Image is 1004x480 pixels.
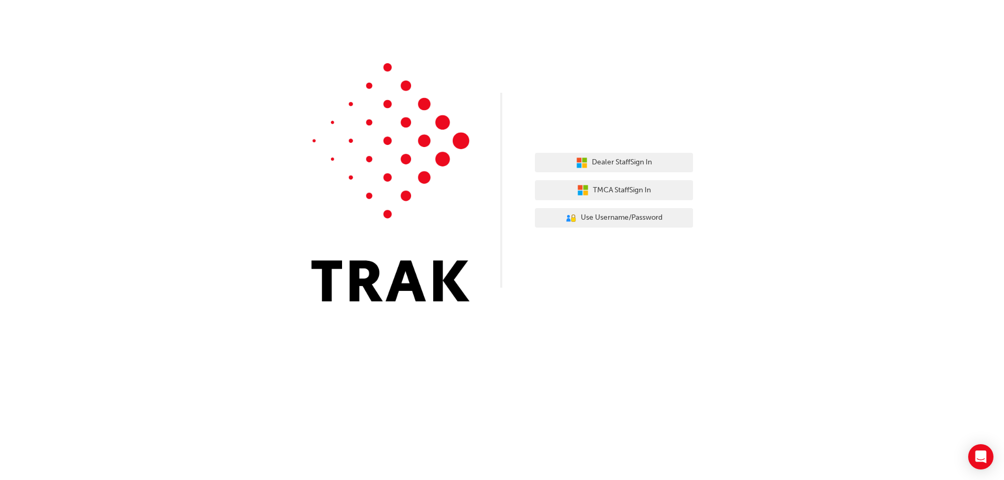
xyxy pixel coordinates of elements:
span: Use Username/Password [581,212,662,224]
span: Dealer Staff Sign In [592,156,652,169]
img: Trak [311,63,470,301]
span: TMCA Staff Sign In [593,184,651,197]
button: TMCA StaffSign In [535,180,693,200]
button: Use Username/Password [535,208,693,228]
div: Open Intercom Messenger [968,444,993,469]
button: Dealer StaffSign In [535,153,693,173]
